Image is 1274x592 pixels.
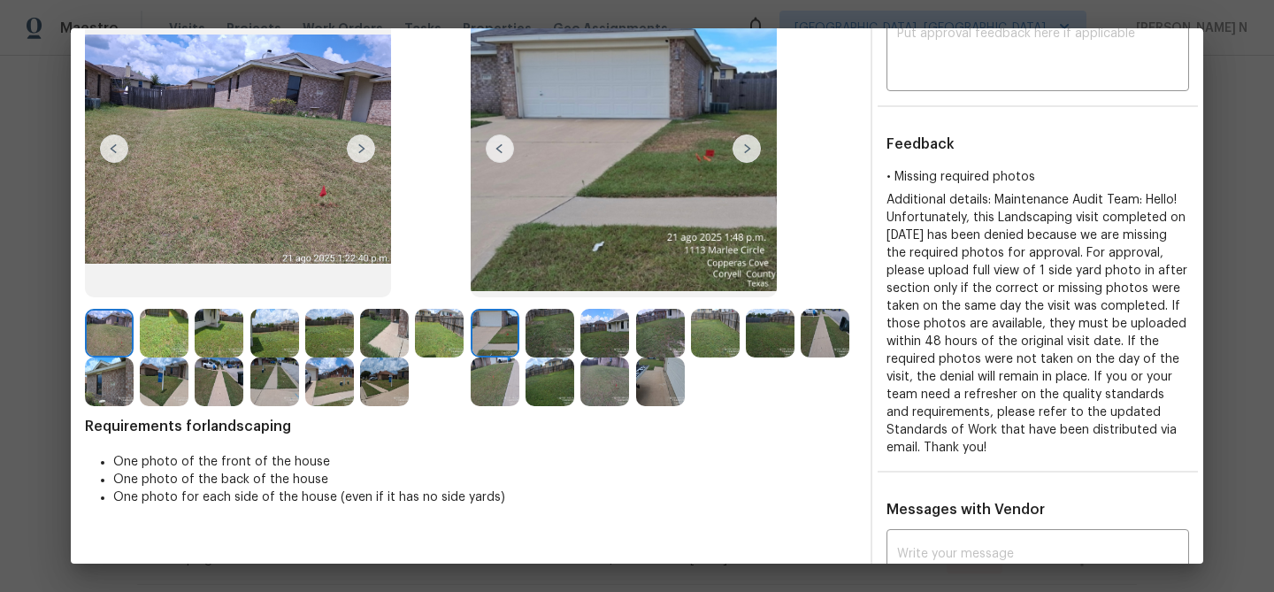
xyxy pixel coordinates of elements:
span: Messages with Vendor [886,503,1045,517]
li: One photo for each side of the house (even if it has no side yards) [113,488,856,506]
img: left-chevron-button-url [486,135,514,163]
span: • Missing required photos [886,171,1035,183]
li: One photo of the back of the house [113,471,856,488]
img: right-chevron-button-url [347,135,375,163]
li: One photo of the front of the house [113,453,856,471]
span: Feedback [886,137,955,151]
img: right-chevron-button-url [733,135,761,163]
img: left-chevron-button-url [100,135,128,163]
span: Additional details: Maintenance Audit Team: Hello! Unfortunately, this Landscaping visit complete... [886,194,1187,454]
span: Requirements for landscaping [85,418,856,435]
